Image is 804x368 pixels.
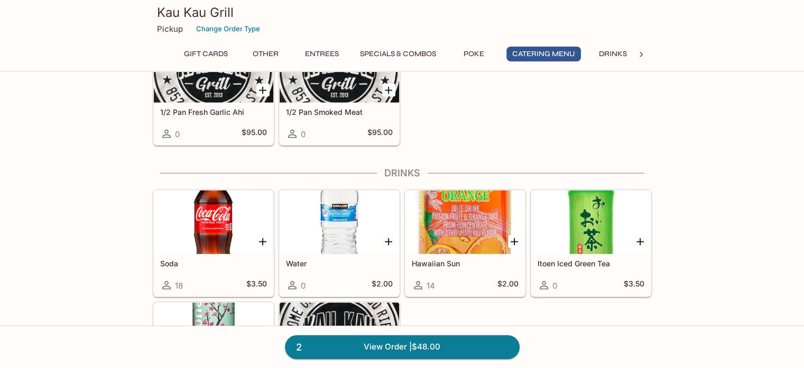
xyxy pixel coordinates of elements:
button: Change Order Type [191,21,265,37]
button: Gift Cards [178,47,234,61]
a: Hawaiian Sun14$2.00 [405,190,525,297]
h3: Kau Kau Grill [157,4,648,21]
span: 0 [552,281,557,291]
button: Other [242,47,290,61]
button: Entrees [298,47,346,61]
h5: $3.50 [246,279,267,292]
div: Reign [280,303,399,366]
h5: $2.00 [497,279,519,292]
button: Specials & Combos [354,47,442,61]
div: Arizona Green Tea [154,303,273,366]
h5: $3.50 [624,279,644,292]
span: 0 [175,129,180,139]
button: Add Soda [256,235,270,248]
a: Water0$2.00 [279,190,400,297]
button: Add Water [382,235,395,248]
a: 1/2 Pan Fresh Garlic Ahi0$95.00 [153,39,274,146]
span: 18 [175,281,183,291]
div: Water [280,191,399,254]
h5: Hawaiian Sun [412,259,519,268]
a: Soda18$3.50 [153,190,274,297]
button: Add Hawaiian Sun [508,235,521,248]
span: 0 [301,129,306,139]
span: 0 [301,281,306,291]
h5: $95.00 [242,128,267,140]
h5: Soda [160,259,267,268]
h5: $2.00 [372,279,393,292]
div: Soda [154,191,273,254]
h5: 1/2 Pan Smoked Meat [286,107,393,116]
button: Drinks [589,47,637,61]
span: 2 [290,340,308,355]
button: Add Itoen Iced Green Tea [634,235,647,248]
button: Add 1/2 Pan Fresh Garlic Ahi [256,84,270,97]
h5: Water [286,259,393,268]
h5: 1/2 Pan Fresh Garlic Ahi [160,107,267,116]
h4: Drinks [153,167,652,179]
h5: $95.00 [367,128,393,140]
a: Itoen Iced Green Tea0$3.50 [531,190,651,297]
div: 1/2 Pan Fresh Garlic Ahi [154,39,273,103]
button: Add 1/2 Pan Smoked Meat [382,84,395,97]
div: Itoen Iced Green Tea [531,191,651,254]
div: 1/2 Pan Smoked Meat [280,39,399,103]
div: Hawaiian Sun [405,191,525,254]
button: Poke [450,47,498,61]
p: Pickup [157,24,183,34]
span: 14 [427,281,435,291]
a: 2View Order |$48.00 [285,335,520,358]
h5: Itoen Iced Green Tea [538,259,644,268]
button: Catering Menu [506,47,581,61]
a: 1/2 Pan Smoked Meat0$95.00 [279,39,400,146]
